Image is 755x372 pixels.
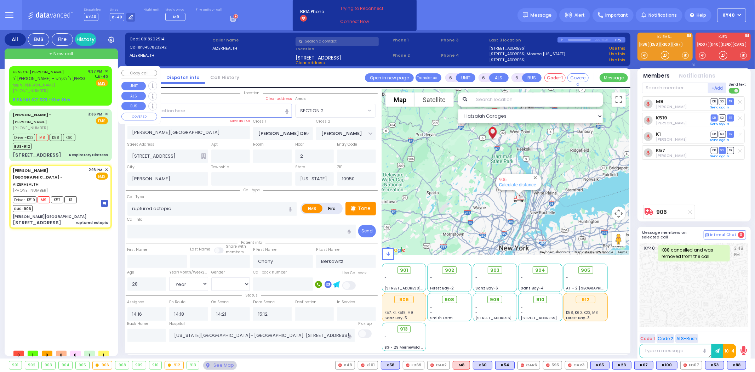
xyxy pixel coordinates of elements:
[384,246,407,255] a: Open this area in Google Maps (opens a new window)
[13,112,51,125] a: [PERSON_NAME]
[13,134,35,141] span: Driver-K23
[335,361,355,370] div: K48
[13,69,64,75] a: HENECH [PERSON_NAME]
[64,196,77,203] span: K1
[365,73,414,82] a: Open in new page
[63,134,75,141] span: K60
[13,351,24,356] span: 0
[322,204,342,213] label: Fire
[13,168,63,180] span: [PERSON_NAME][GEOGRAPHIC_DATA] -
[430,305,432,310] span: -
[13,219,61,226] div: [STREET_ADDRESS]
[89,167,103,173] span: 2:16 PM
[656,99,663,104] a: M9
[337,164,342,170] label: ZIP
[93,361,112,369] div: 906
[511,191,527,206] div: 906
[51,196,63,203] span: K57
[532,174,539,181] button: Close
[612,207,626,221] button: Map camera controls
[201,153,206,159] span: Other building occupants
[535,267,545,274] span: 904
[499,177,507,182] a: 906
[203,361,236,370] div: See map
[657,209,667,215] a: 906
[127,142,155,147] label: Street Address
[205,74,245,81] a: Call History
[566,275,568,280] span: -
[430,275,432,280] span: -
[696,35,751,40] label: KJFD
[609,45,625,51] a: Use this
[42,361,55,369] div: 903
[130,36,210,42] label: Cad:
[675,334,698,343] button: ALS-Rush
[173,14,179,19] span: M9
[430,363,434,367] img: red-radio-icon.svg
[358,361,378,370] div: K101
[169,329,355,342] input: Search hospital
[660,42,672,47] a: K100
[36,134,48,141] span: M8
[385,280,387,286] span: -
[400,326,408,333] span: 913
[295,104,376,117] span: SECTION 2
[25,361,39,369] div: 902
[521,305,523,310] span: -
[161,74,205,81] a: Dispatch info
[600,73,628,82] button: Message
[13,125,48,131] span: [PHONE_NUMBER]
[711,122,730,126] a: Send again
[127,104,292,117] input: Search location here
[211,142,218,147] label: Apt
[139,36,166,42] span: [0918202514]
[230,118,250,123] label: Save as POI
[489,73,509,82] button: ALS
[13,196,36,203] span: Driver-K519
[13,152,61,159] div: [STREET_ADDRESS]
[127,270,135,275] label: Age
[523,12,528,18] img: message.svg
[121,113,157,120] button: COVERED
[441,37,487,43] span: Phone 3
[190,247,210,252] label: Last Name
[88,69,103,74] span: 4:37 PM
[430,310,432,315] span: -
[226,249,244,255] span: members
[697,42,709,47] a: FD07
[88,112,103,117] span: 3:36 PM
[28,351,38,356] span: 1
[266,96,292,102] label: Clear address
[110,8,136,12] label: Lines
[536,296,544,303] span: 910
[165,361,183,369] div: 912
[656,131,661,137] a: K1
[13,168,63,187] a: AIZERHEALTH
[427,361,450,370] div: CAR2
[612,92,626,107] button: Toggle fullscreen view
[727,98,734,105] span: TR
[521,280,523,286] span: -
[704,230,746,239] button: Internal Chat 0
[226,244,246,249] small: Share with
[727,114,734,121] span: TR
[642,83,708,93] input: Search member
[296,37,379,46] input: Search a contact
[723,12,735,18] span: KY40
[13,143,32,150] span: BUS-912
[656,104,687,109] span: Abraham Schwartz
[717,8,746,22] button: KY40
[522,73,542,82] button: BUS
[475,315,542,321] span: [STREET_ADDRESS][PERSON_NAME]
[337,299,355,305] label: In Service
[296,54,341,60] span: [STREET_ADDRESS]
[49,50,73,57] span: + New call
[445,296,454,303] span: 908
[42,351,52,356] span: 0
[169,321,185,327] label: Hospital
[416,73,441,82] button: Transfer call
[295,164,305,170] label: State
[196,8,222,12] label: Fire units on call
[169,270,208,275] div: Year/Month/Week/Day
[708,83,727,93] button: +Add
